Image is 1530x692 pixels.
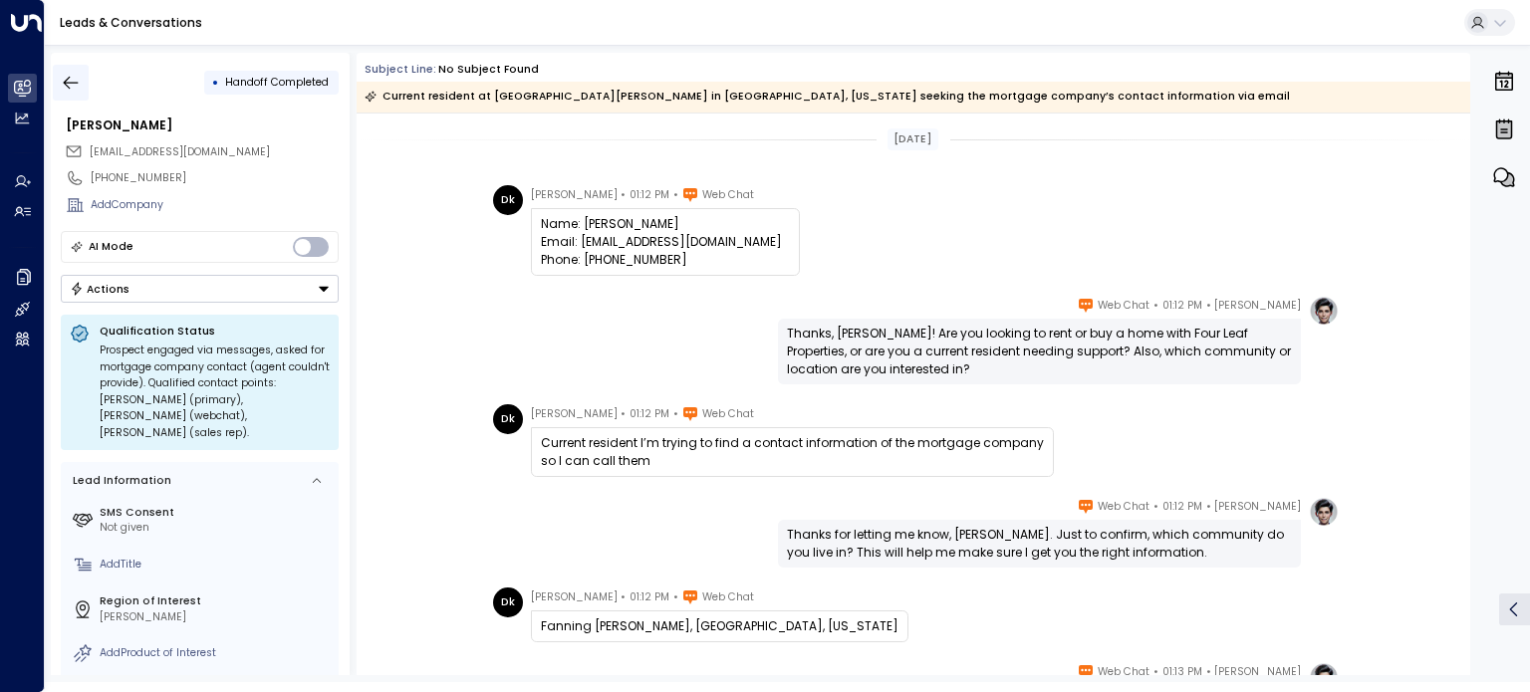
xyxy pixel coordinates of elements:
span: Subject Line: [365,62,436,77]
span: Handoff Completed [225,75,329,90]
span: Web Chat [1098,296,1149,316]
div: Not given [100,520,333,536]
button: Actions [61,275,339,303]
span: • [673,404,678,424]
div: Thanks for letting me know, [PERSON_NAME]. Just to confirm, which community do you live in? This ... [787,526,1292,562]
span: 01:13 PM [1162,662,1202,682]
div: [PERSON_NAME] [66,116,339,134]
span: • [673,185,678,205]
div: Dk [493,185,523,215]
div: Prospect engaged via messages, asked for mortgage company contact (agent couldn't provide). Quali... [100,343,330,441]
div: Current resident at [GEOGRAPHIC_DATA][PERSON_NAME] in [GEOGRAPHIC_DATA], [US_STATE] seeking the m... [365,87,1290,107]
span: [PERSON_NAME] [531,587,618,607]
div: Dk [493,404,523,434]
div: Lead Information [68,473,171,489]
span: Web Chat [702,404,754,424]
span: [PERSON_NAME] [531,185,618,205]
span: • [1206,497,1211,517]
span: • [1153,662,1158,682]
div: Button group with a nested menu [61,275,339,303]
span: • [1206,662,1211,682]
span: Web Chat [1098,497,1149,517]
div: Thanks, [PERSON_NAME]! Are you looking to rent or buy a home with Four Leaf Properties, or are yo... [787,325,1292,378]
span: Dwk808@gmail.com [90,144,270,160]
div: AI Mode [89,237,133,257]
div: AddTitle [100,557,333,573]
label: SMS Consent [100,505,333,521]
p: Qualification Status [100,324,330,339]
div: [DATE] [888,128,938,150]
div: AddCompany [91,197,339,213]
div: No subject found [438,62,539,78]
div: AddProduct of Interest [100,645,333,661]
span: • [621,404,626,424]
span: 01:12 PM [630,185,669,205]
span: 01:12 PM [1162,497,1202,517]
img: profile-logo.png [1309,662,1339,692]
div: Actions [70,282,130,296]
span: [PERSON_NAME] [1214,662,1301,682]
img: profile-logo.png [1309,296,1339,326]
span: 01:12 PM [630,404,669,424]
div: [PERSON_NAME] [100,609,333,625]
span: 01:12 PM [630,587,669,607]
span: • [1153,497,1158,517]
div: Current resident I’m trying to find a contact information of the mortgage company so I can call them [541,434,1044,470]
div: Fanning [PERSON_NAME], [GEOGRAPHIC_DATA], [US_STATE] [541,617,898,635]
span: • [621,185,626,205]
div: Dk [493,587,523,617]
a: Leads & Conversations [60,14,202,31]
span: • [1206,296,1211,316]
span: • [673,587,678,607]
span: 01:12 PM [1162,296,1202,316]
div: Name: [PERSON_NAME] Email: [EMAIL_ADDRESS][DOMAIN_NAME] Phone: [PHONE_NUMBER] [541,215,790,269]
div: • [212,69,219,96]
span: Web Chat [702,185,754,205]
img: profile-logo.png [1309,497,1339,527]
span: • [621,587,626,607]
span: • [1153,296,1158,316]
span: [PERSON_NAME] [1214,296,1301,316]
span: [PERSON_NAME] [1214,497,1301,517]
span: Web Chat [702,587,754,607]
span: Web Chat [1098,662,1149,682]
span: [EMAIL_ADDRESS][DOMAIN_NAME] [90,144,270,159]
div: [PHONE_NUMBER] [91,170,339,186]
span: [PERSON_NAME] [531,404,618,424]
label: Region of Interest [100,593,333,609]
